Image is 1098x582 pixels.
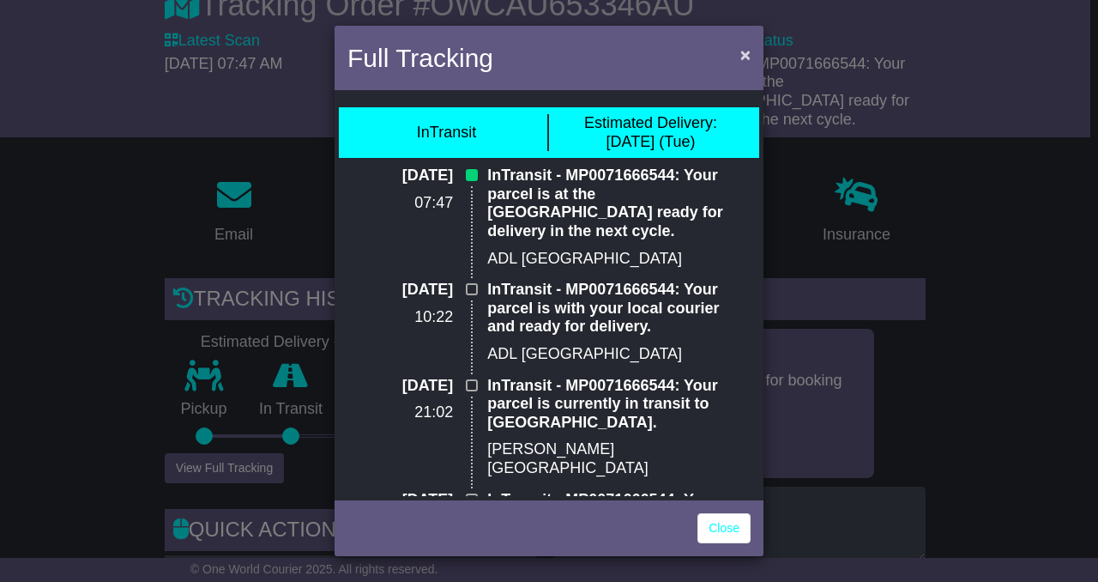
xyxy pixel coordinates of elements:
[584,114,717,151] div: [DATE] (Tue)
[347,194,453,213] p: 07:47
[732,37,759,72] button: Close
[347,403,453,422] p: 21:02
[347,39,493,77] h4: Full Tracking
[487,491,751,547] p: InTransit - MP0071666544: Your parcel is currently in transit to [GEOGRAPHIC_DATA].
[417,124,476,142] div: InTransit
[697,513,751,543] a: Close
[487,250,751,269] p: ADL [GEOGRAPHIC_DATA]
[347,491,453,510] p: [DATE]
[487,345,751,364] p: ADL [GEOGRAPHIC_DATA]
[584,114,717,131] span: Estimated Delivery:
[347,377,453,396] p: [DATE]
[740,45,751,64] span: ×
[487,281,751,336] p: InTransit - MP0071666544: Your parcel is with your local courier and ready for delivery.
[347,167,453,185] p: [DATE]
[487,377,751,433] p: InTransit - MP0071666544: Your parcel is currently in transit to [GEOGRAPHIC_DATA].
[347,308,453,327] p: 10:22
[487,440,751,477] p: [PERSON_NAME][GEOGRAPHIC_DATA]
[347,281,453,300] p: [DATE]
[487,167,751,240] p: InTransit - MP0071666544: Your parcel is at the [GEOGRAPHIC_DATA] ready for delivery in the next ...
